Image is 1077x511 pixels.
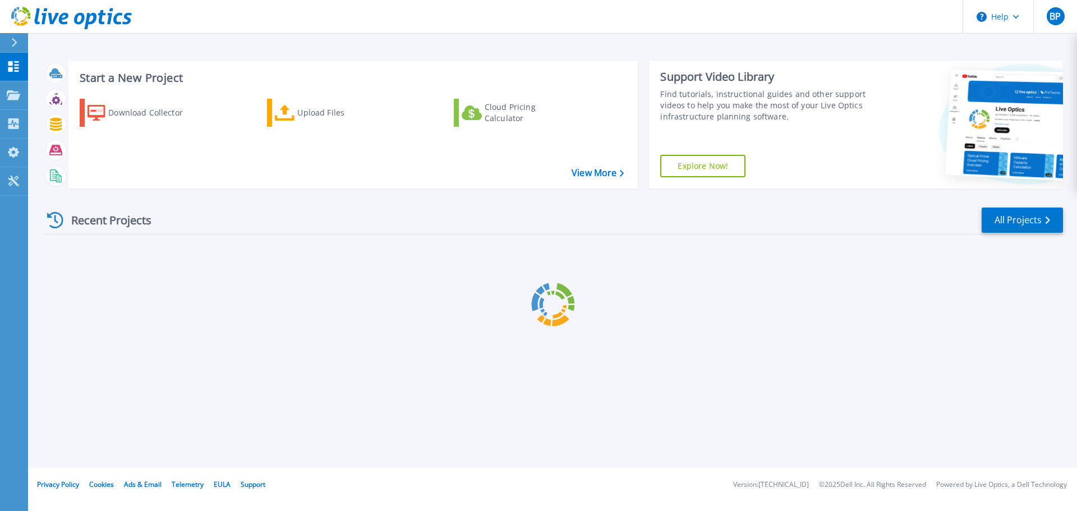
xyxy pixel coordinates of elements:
a: Cloud Pricing Calculator [454,99,579,127]
li: Version: [TECHNICAL_ID] [733,481,809,489]
a: Upload Files [267,99,392,127]
span: BP [1050,12,1061,21]
a: Explore Now! [660,155,745,177]
div: Support Video Library [660,70,871,84]
a: All Projects [982,208,1063,233]
div: Upload Files [297,102,387,124]
div: Recent Projects [43,206,167,234]
li: Powered by Live Optics, a Dell Technology [936,481,1067,489]
a: Privacy Policy [37,480,79,489]
a: Cookies [89,480,114,489]
a: Support [241,480,265,489]
a: EULA [214,480,231,489]
a: Download Collector [80,99,205,127]
div: Download Collector [108,102,198,124]
a: Telemetry [172,480,204,489]
div: Cloud Pricing Calculator [485,102,574,124]
a: Ads & Email [124,480,162,489]
li: © 2025 Dell Inc. All Rights Reserved [819,481,926,489]
h3: Start a New Project [80,72,624,84]
a: View More [572,168,624,178]
div: Find tutorials, instructional guides and other support videos to help you make the most of your L... [660,89,871,122]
